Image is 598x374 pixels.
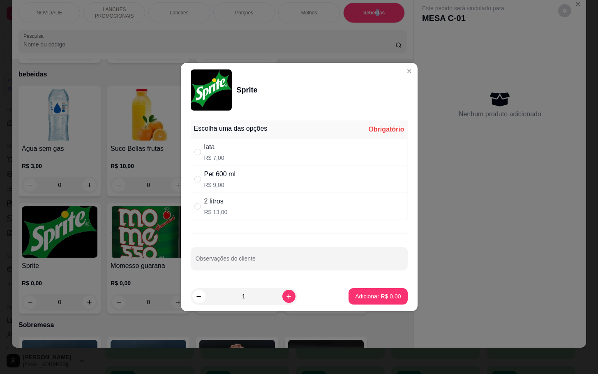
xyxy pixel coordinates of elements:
div: Escolha uma das opções [194,124,268,134]
input: Observações do cliente [196,258,403,266]
div: lata [204,142,224,152]
div: Pet 600 ml [204,169,236,179]
button: Close [403,65,416,78]
p: R$ 7,00 [204,154,224,162]
div: 2 litros [204,196,228,206]
button: increase-product-quantity [282,290,296,303]
img: product-image [191,69,232,111]
p: R$ 13,00 [204,208,228,216]
button: Adicionar R$ 0,00 [349,288,407,305]
div: Sprite [237,84,258,96]
p: R$ 9,00 [204,181,236,189]
div: Obrigatório [368,125,404,134]
button: decrease-product-quantity [192,290,205,303]
p: Adicionar R$ 0,00 [355,292,401,300]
